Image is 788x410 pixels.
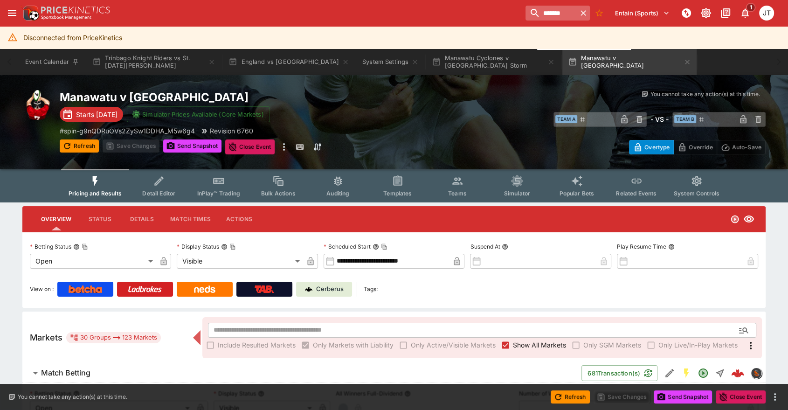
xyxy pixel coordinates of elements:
[261,190,296,197] span: Bulk Actions
[759,6,774,21] div: Joshua Thomson
[70,332,157,343] div: 30 Groups 123 Markets
[559,190,594,197] span: Popular Bets
[698,5,714,21] button: Toggle light/dark mode
[60,139,99,153] button: Refresh
[717,140,766,154] button: Auto-Save
[87,49,221,75] button: Trinbago Knight Riders vs St. [DATE][PERSON_NAME]
[411,340,496,350] span: Only Active/Visible Markets
[128,285,162,293] img: Ladbrokes
[609,6,675,21] button: Select Tenant
[76,110,118,119] p: Starts [DATE]
[60,126,195,136] p: Copy To Clipboard
[194,285,215,293] img: Neds
[383,190,412,197] span: Templates
[592,6,607,21] button: No Bookmarks
[82,243,88,250] button: Copy To Clipboard
[644,142,670,152] p: Overtype
[313,340,394,350] span: Only Markets with Liability
[30,243,71,250] p: Betting Status
[357,49,424,75] button: System Settings
[616,190,657,197] span: Related Events
[20,49,85,75] button: Event Calendar
[712,365,728,382] button: Straight
[689,142,712,152] p: Override
[41,7,110,14] img: PriceKinetics
[41,15,91,20] img: Sportsbook Management
[746,3,756,12] span: 1
[448,190,467,197] span: Teams
[654,390,712,403] button: Send Snapshot
[470,243,500,250] p: Suspend At
[743,214,754,225] svg: Visible
[731,367,744,380] img: logo-cerberus--red.svg
[373,243,379,250] button: Scheduled StartCopy To Clipboard
[674,115,696,123] span: Team B
[728,364,747,382] a: a746cac8-7ee4-4247-b2e5-a10ac70c8bbc
[177,254,303,269] div: Visible
[34,208,79,230] button: Overview
[326,190,349,197] span: Auditing
[756,3,777,23] button: Joshua Thomson
[551,390,590,403] button: Refresh
[4,5,21,21] button: open drawer
[79,208,121,230] button: Status
[210,126,253,136] p: Revision 6760
[163,208,218,230] button: Match Times
[22,90,52,120] img: rugby_union.png
[629,140,674,154] button: Overtype
[60,90,413,104] h2: Copy To Clipboard
[555,115,577,123] span: Team A
[650,114,669,124] h6: - VS -
[668,243,675,250] button: Play Resume Time
[745,340,756,351] svg: More
[525,6,577,21] input: search
[678,365,695,382] button: SGM Enabled
[221,243,228,250] button: Display StatusCopy To Clipboard
[127,106,270,122] button: Simulator Prices Available (Core Markets)
[296,282,352,297] a: Cerberus
[730,215,740,224] svg: Open
[650,90,760,98] p: You cannot take any action(s) at this time.
[142,190,175,197] span: Detail Editor
[716,390,766,403] button: Close Event
[673,140,717,154] button: Override
[41,368,90,378] h6: Match Betting
[426,49,560,75] button: Manawatu Cyclones v [GEOGRAPHIC_DATA] Storm
[581,365,657,381] button: 681Transaction(s)
[223,49,355,75] button: England vs [GEOGRAPHIC_DATA]
[364,282,378,297] label: Tags:
[658,340,738,350] span: Only Live/In-Play Markets
[661,365,678,382] button: Edit Detail
[678,5,695,21] button: NOT Connected to PK
[218,208,260,230] button: Actions
[73,243,80,250] button: Betting StatusCopy To Clipboard
[583,340,641,350] span: Only SGM Markets
[381,243,387,250] button: Copy To Clipboard
[225,139,275,154] button: Close Event
[197,190,240,197] span: InPlay™ Trading
[255,285,274,293] img: TabNZ
[751,368,761,378] img: sportingsolutions
[30,254,156,269] div: Open
[731,367,744,380] div: a746cac8-7ee4-4247-b2e5-a10ac70c8bbc
[316,285,344,294] p: Cerberus
[218,340,296,350] span: Include Resulted Markets
[674,190,719,197] span: System Controls
[324,243,371,250] p: Scheduled Start
[695,365,712,382] button: Open
[69,190,122,197] span: Pricing and Results
[22,364,581,382] button: Match Betting
[30,332,62,343] h5: Markets
[562,49,697,75] button: Manawatu v [GEOGRAPHIC_DATA]
[751,368,762,379] div: sportingsolutions
[121,208,163,230] button: Details
[735,322,752,339] button: Open
[229,243,236,250] button: Copy To Clipboard
[737,5,753,21] button: Notifications
[23,29,122,46] div: Disconnected from PriceKinetics
[305,285,312,293] img: Cerberus
[504,190,530,197] span: Simulator
[177,243,219,250] p: Display Status
[513,340,566,350] span: Show All Markets
[69,285,102,293] img: Betcha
